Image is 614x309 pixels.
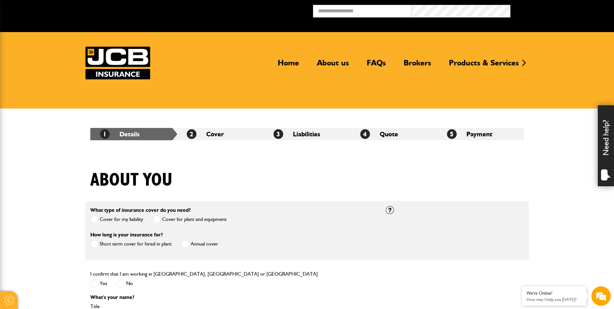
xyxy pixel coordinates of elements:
[90,215,143,223] label: Cover for my liability
[153,215,227,223] label: Cover for plant and equipment
[399,58,436,73] a: Brokers
[90,208,191,213] label: What type of insurance cover do you need?
[264,128,351,140] li: Liabilities
[527,297,582,302] p: How may I help you today?
[85,47,150,79] a: JCB Insurance Services
[177,128,264,140] li: Cover
[90,240,172,248] label: Short term cover for hired in plant
[117,280,133,288] label: No
[90,271,318,277] label: I confirm that I am working in [GEOGRAPHIC_DATA], [GEOGRAPHIC_DATA] or [GEOGRAPHIC_DATA]
[85,47,150,79] img: JCB Insurance Services logo
[360,129,370,139] span: 4
[90,280,107,288] label: Yes
[362,58,391,73] a: FAQs
[351,128,437,140] li: Quote
[510,5,609,15] button: Broker Login
[90,304,376,309] label: Title
[312,58,354,73] a: About us
[90,295,376,300] p: What's your name?
[274,129,283,139] span: 3
[527,291,582,296] div: We're Online!
[598,105,614,186] div: Need help?
[437,128,524,140] li: Payment
[90,169,173,191] h1: About you
[100,129,110,139] span: 1
[181,240,218,248] label: Annual cover
[273,58,304,73] a: Home
[90,128,177,140] li: Details
[444,58,524,73] a: Products & Services
[90,232,163,237] label: How long is your insurance for?
[187,129,196,139] span: 2
[447,129,457,139] span: 5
